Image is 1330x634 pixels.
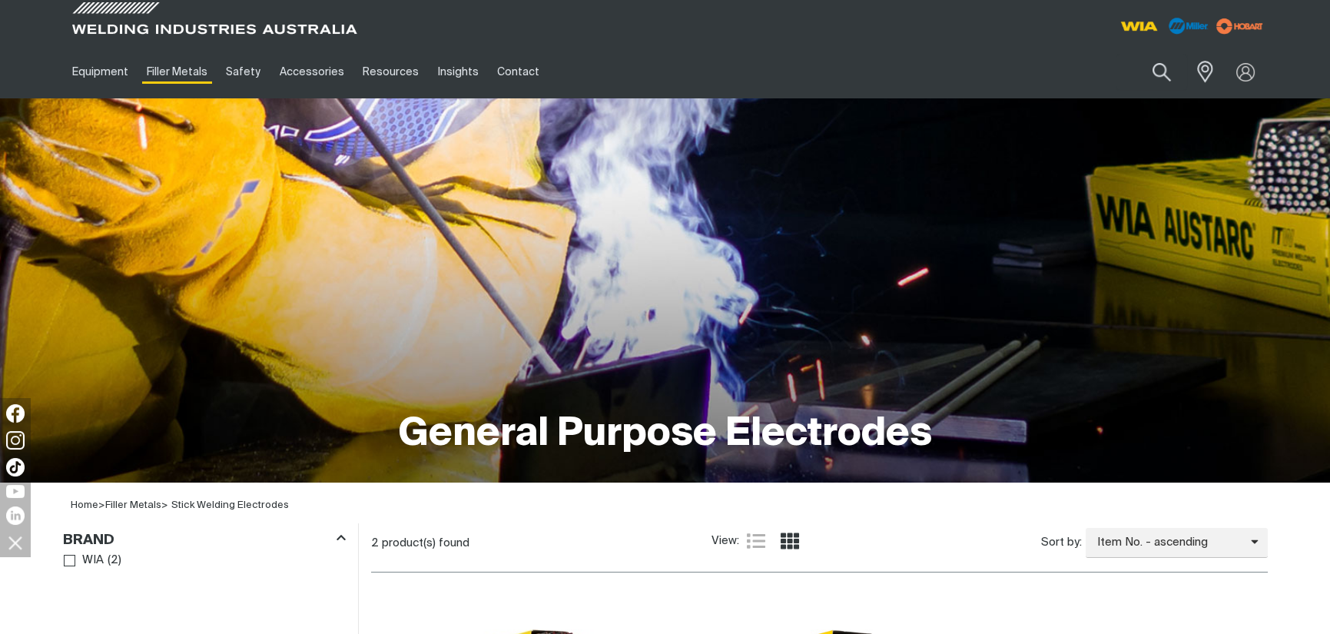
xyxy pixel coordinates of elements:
[1116,54,1187,90] input: Product name or item number...
[1212,15,1268,38] img: miller
[217,45,270,98] a: Safety
[82,552,104,569] span: WIA
[1136,54,1188,90] button: Search products
[63,529,346,549] div: Brand
[6,458,25,476] img: TikTok
[399,410,932,460] h1: General Purpose Electrodes
[428,45,487,98] a: Insights
[2,529,28,556] img: hide socials
[63,523,346,572] aside: Filters
[71,500,98,510] a: Home
[711,533,739,550] span: View:
[64,550,104,571] a: WIA
[63,45,138,98] a: Equipment
[270,45,353,98] a: Accessories
[382,537,469,549] span: product(s) found
[353,45,428,98] a: Resources
[1086,534,1251,552] span: Item No. - ascending
[6,404,25,423] img: Facebook
[371,523,1268,563] section: Product list controls
[1041,534,1082,552] span: Sort by:
[63,532,114,549] h3: Brand
[98,500,105,510] span: >
[64,550,345,571] ul: Brand
[6,431,25,450] img: Instagram
[108,552,121,569] span: ( 2 )
[105,500,168,510] span: >
[138,45,217,98] a: Filler Metals
[171,500,289,510] a: Stick Welding Electrodes
[371,536,711,551] div: 2
[6,485,25,498] img: YouTube
[747,532,765,550] a: List view
[105,500,161,510] a: Filler Metals
[488,45,549,98] a: Contact
[63,45,967,98] nav: Main
[6,506,25,525] img: LinkedIn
